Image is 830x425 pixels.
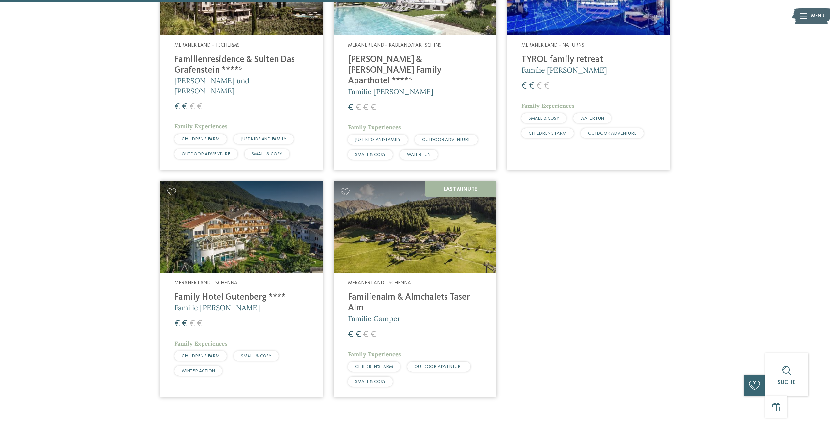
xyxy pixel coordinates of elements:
[174,102,180,112] span: €
[197,102,203,112] span: €
[189,319,195,329] span: €
[355,103,361,112] span: €
[182,354,219,358] span: CHILDREN’S FARM
[160,181,323,397] a: Familienhotels gesucht? Hier findet ihr die besten! Meraner Land – Schenna Family Hotel Gutenberg...
[544,81,550,91] span: €
[252,152,282,156] span: SMALL & COSY
[241,354,271,358] span: SMALL & COSY
[348,280,411,286] span: Meraner Land – Schenna
[355,330,361,339] span: €
[521,54,656,65] h4: TYROL family retreat
[778,380,796,385] span: Suche
[174,54,309,76] h4: Familienresidence & Suiten Das Grafenstein ****ˢ
[363,330,369,339] span: €
[355,379,385,384] span: SMALL & COSY
[348,54,482,87] h4: [PERSON_NAME] & [PERSON_NAME] Family Aparthotel ****ˢ
[536,81,542,91] span: €
[529,81,535,91] span: €
[182,319,188,329] span: €
[174,76,249,95] span: [PERSON_NAME] und [PERSON_NAME]
[334,181,496,397] a: Familienhotels gesucht? Hier findet ihr die besten! Last Minute Meraner Land – Schenna Familienal...
[529,131,566,135] span: CHILDREN’S FARM
[174,280,237,286] span: Meraner Land – Schenna
[182,102,188,112] span: €
[348,330,354,339] span: €
[182,152,230,156] span: OUTDOOR ADVENTURE
[348,87,433,96] span: Familie [PERSON_NAME]
[174,122,228,130] span: Family Experiences
[197,319,203,329] span: €
[348,103,354,112] span: €
[529,116,559,120] span: SMALL & COSY
[588,131,637,135] span: OUTDOOR ADVENTURE
[174,292,309,303] h4: Family Hotel Gutenberg ****
[581,116,604,120] span: WATER FUN
[521,65,607,75] span: Familie [PERSON_NAME]
[174,319,180,329] span: €
[355,152,385,157] span: SMALL & COSY
[521,43,584,48] span: Meraner Land – Naturns
[182,369,215,373] span: WINTER ACTION
[348,123,401,131] span: Family Experiences
[407,152,430,157] span: WATER FUN
[370,103,376,112] span: €
[174,340,228,347] span: Family Experiences
[348,292,482,314] h4: Familienalm & Almchalets Taser Alm
[174,303,260,312] span: Familie [PERSON_NAME]
[189,102,195,112] span: €
[370,330,376,339] span: €
[348,314,400,323] span: Familie Gamper
[355,364,393,369] span: CHILDREN’S FARM
[348,43,442,48] span: Meraner Land – Rabland/Partschins
[160,181,323,273] img: Family Hotel Gutenberg ****
[182,137,219,141] span: CHILDREN’S FARM
[422,137,471,142] span: OUTDOOR ADVENTURE
[521,81,527,91] span: €
[241,137,286,141] span: JUST KIDS AND FAMILY
[174,43,240,48] span: Meraner Land – Tscherms
[355,137,400,142] span: JUST KIDS AND FAMILY
[363,103,369,112] span: €
[334,181,496,273] img: Familienhotels gesucht? Hier findet ihr die besten!
[521,102,575,109] span: Family Experiences
[415,364,463,369] span: OUTDOOR ADVENTURE
[348,350,401,358] span: Family Experiences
